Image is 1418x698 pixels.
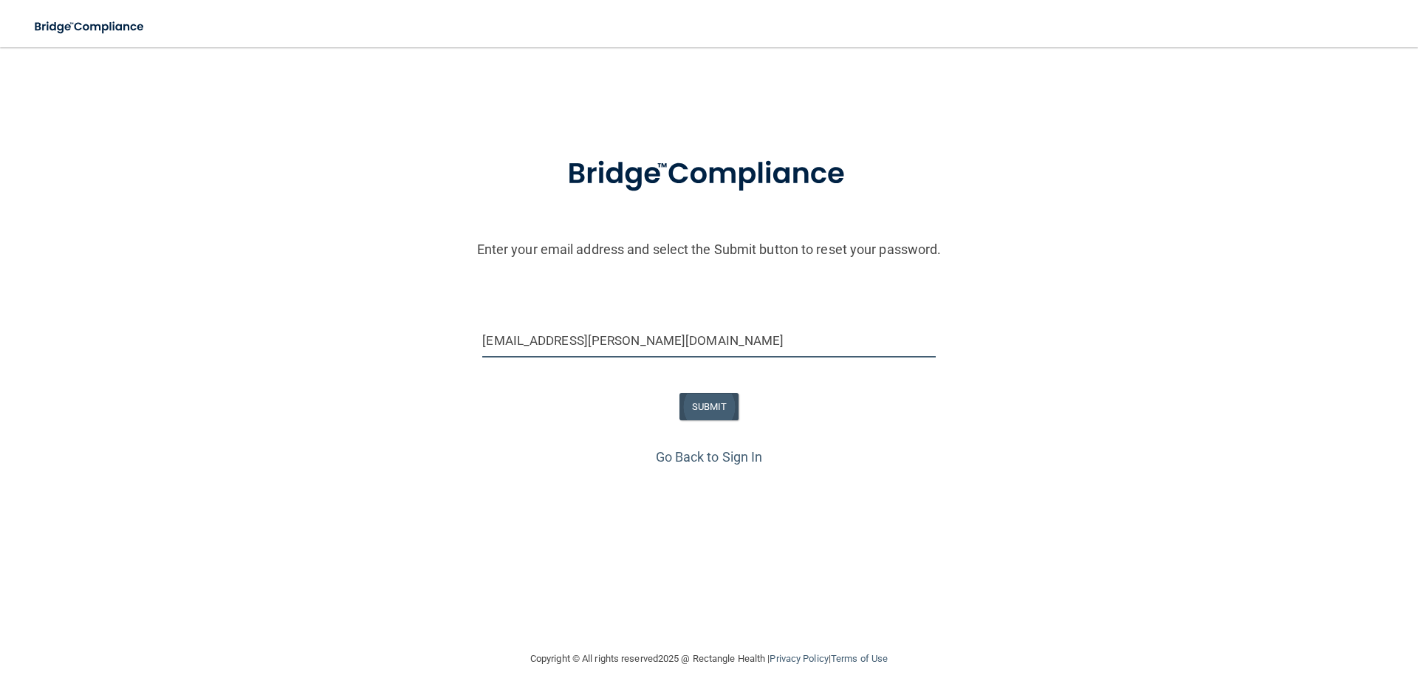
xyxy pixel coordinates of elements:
button: SUBMIT [679,393,739,420]
input: Email [482,324,935,357]
div: Copyright © All rights reserved 2025 @ Rectangle Health | | [439,635,979,682]
a: Privacy Policy [770,653,828,664]
a: Terms of Use [831,653,888,664]
img: bridge_compliance_login_screen.278c3ca4.svg [537,136,881,213]
a: Go Back to Sign In [656,449,763,465]
img: bridge_compliance_login_screen.278c3ca4.svg [22,12,158,42]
